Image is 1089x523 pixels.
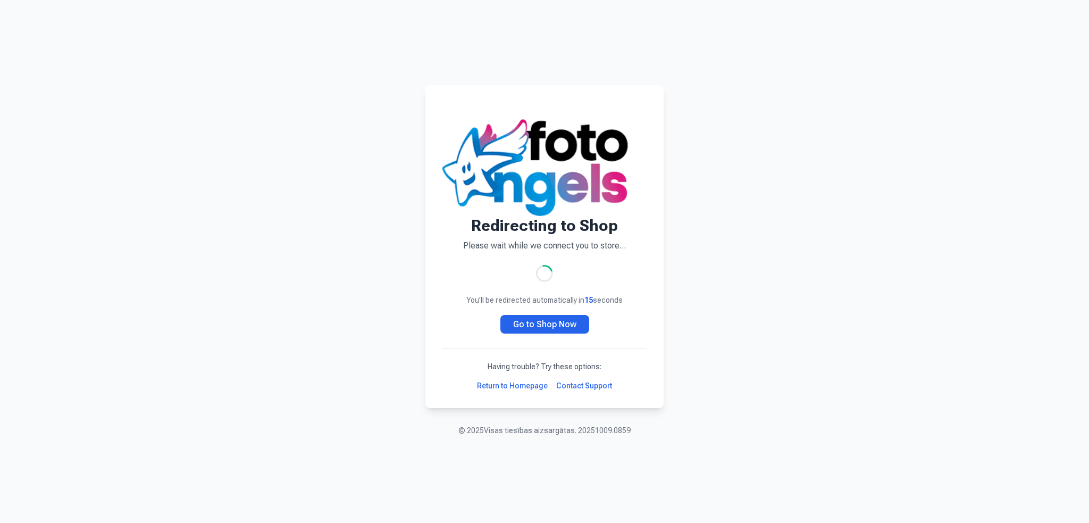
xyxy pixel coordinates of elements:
[442,361,647,372] p: Having trouble? Try these options:
[556,380,612,391] a: Contact Support
[584,296,593,304] span: 15
[442,216,647,235] h1: Redirecting to Shop
[477,380,548,391] a: Return to Homepage
[500,315,589,334] a: Go to Shop Now
[442,239,647,252] p: Please wait while we connect you to store...
[442,295,647,305] p: You'll be redirected automatically in seconds
[458,425,631,436] p: © 2025 Visas tiesības aizsargātas. 20251009.0859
